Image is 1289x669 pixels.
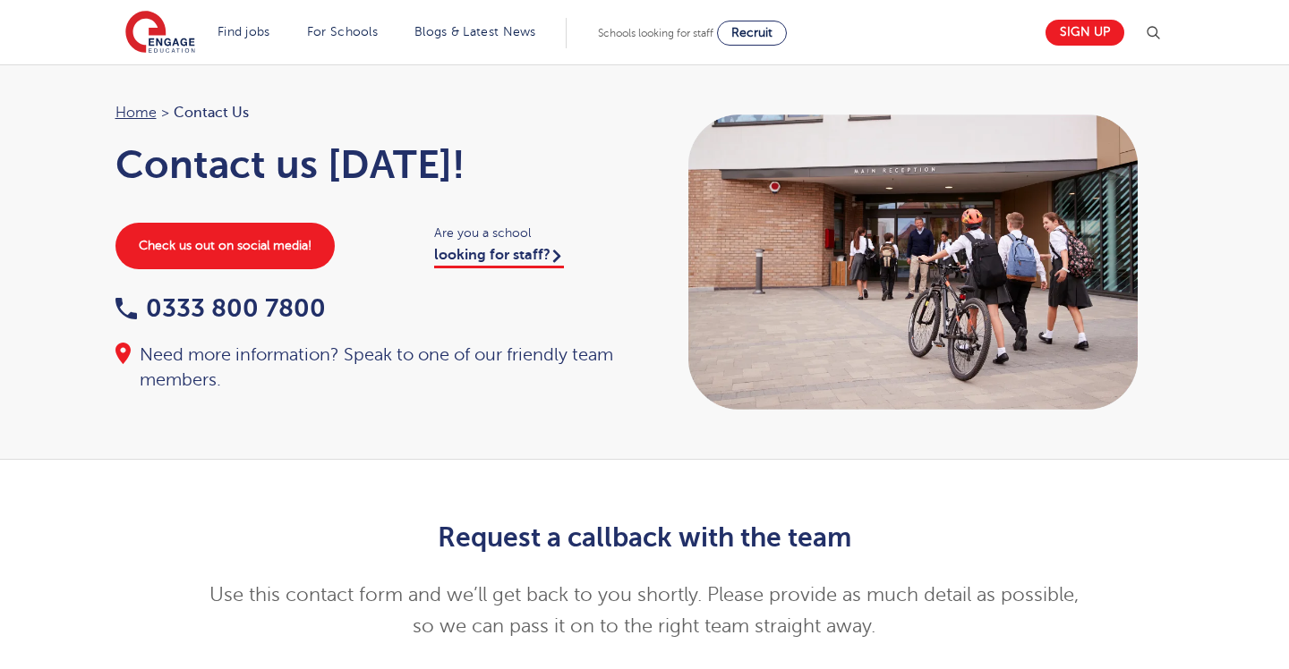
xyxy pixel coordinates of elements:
[434,247,564,268] a: looking for staff?
[115,294,326,322] a: 0333 800 7800
[731,26,773,39] span: Recruit
[414,25,536,38] a: Blogs & Latest News
[209,584,1079,637] span: Use this contact form and we’ll get back to you shortly. Please provide as much detail as possibl...
[434,223,627,243] span: Are you a school
[115,343,627,393] div: Need more information? Speak to one of our friendly team members.
[115,223,335,269] a: Check us out on social media!
[115,142,627,187] h1: Contact us [DATE]!
[125,11,195,55] img: Engage Education
[218,25,270,38] a: Find jobs
[174,101,249,124] span: Contact Us
[1046,20,1124,46] a: Sign up
[115,105,157,121] a: Home
[717,21,787,46] a: Recruit
[161,105,169,121] span: >
[115,101,627,124] nav: breadcrumb
[598,27,713,39] span: Schools looking for staff
[307,25,378,38] a: For Schools
[206,522,1084,553] h2: Request a callback with the team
